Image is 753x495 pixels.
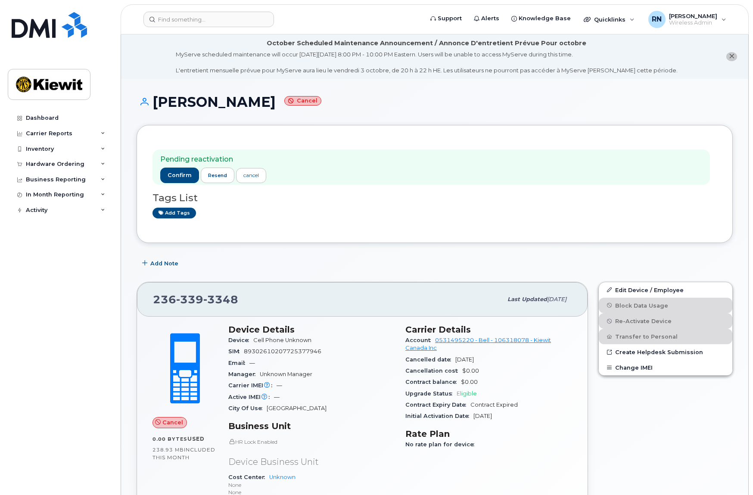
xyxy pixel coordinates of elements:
span: 3348 [203,293,238,306]
span: used [187,436,205,442]
button: resend [201,168,234,183]
span: 236 [153,293,238,306]
span: Cancel [162,418,183,427]
span: — [274,394,280,400]
span: [DATE] [455,356,474,363]
span: Initial Activation Date [405,413,473,419]
button: close notification [726,52,737,61]
div: October Scheduled Maintenance Announcement / Annonce D'entretient Prévue Pour octobre [267,39,586,48]
span: Device [228,337,253,343]
span: Contract balance [405,379,461,385]
span: Cell Phone Unknown [253,337,311,343]
span: Cancellation cost [405,367,462,374]
button: Block Data Usage [599,298,732,313]
a: Unknown [269,474,296,480]
span: Contract Expiry Date [405,402,470,408]
span: Active IMEI [228,394,274,400]
span: Unknown Manager [260,371,312,377]
span: Contract Expired [470,402,518,408]
a: 0531495220 - Bell - 106318078 - Kiewit Canada Inc [405,337,551,351]
span: included this month [152,446,215,461]
h3: Device Details [228,324,395,335]
span: Email [228,360,249,366]
span: 89302610207725377946 [244,348,321,355]
span: 0.00 Bytes [152,436,187,442]
span: resend [208,172,227,179]
button: Add Note [137,256,186,271]
span: — [249,360,255,366]
span: Cancelled date [405,356,455,363]
span: Upgrade Status [405,390,457,397]
h1: [PERSON_NAME] [137,94,733,109]
span: [GEOGRAPHIC_DATA] [267,405,327,411]
small: Cancel [284,96,321,106]
span: SIM [228,348,244,355]
span: Carrier IMEI [228,382,277,389]
a: Create Helpdesk Submission [599,344,732,360]
span: — [277,382,282,389]
a: cancel [236,168,266,183]
span: Last updated [507,296,547,302]
span: Re-Activate Device [615,318,672,324]
button: confirm [160,168,199,183]
p: None [228,481,395,489]
span: No rate plan for device [405,441,479,448]
button: Re-Activate Device [599,313,732,329]
iframe: Messenger Launcher [716,458,747,489]
span: $0.00 [462,367,479,374]
span: confirm [168,171,192,179]
p: Pending reactivation [160,155,266,165]
span: Account [405,337,435,343]
span: [DATE] [547,296,566,302]
span: Add Note [150,259,178,268]
span: Manager [228,371,260,377]
span: Eligible [457,390,477,397]
span: Cost Center [228,474,269,480]
h3: Tags List [152,193,717,203]
h3: Rate Plan [405,429,572,439]
h3: Business Unit [228,421,395,431]
span: [DATE] [473,413,492,419]
h3: Carrier Details [405,324,572,335]
div: MyServe scheduled maintenance will occur [DATE][DATE] 8:00 PM - 10:00 PM Eastern. Users will be u... [176,50,678,75]
span: $0.00 [461,379,478,385]
p: HR Lock Enabled [228,438,395,445]
button: Change IMEI [599,360,732,375]
span: 339 [176,293,203,306]
a: Edit Device / Employee [599,282,732,298]
p: Device Business Unit [228,456,395,468]
a: Add tags [152,208,196,218]
span: 238.93 MB [152,447,184,453]
span: City Of Use [228,405,267,411]
div: cancel [243,171,259,179]
button: Transfer to Personal [599,329,732,344]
